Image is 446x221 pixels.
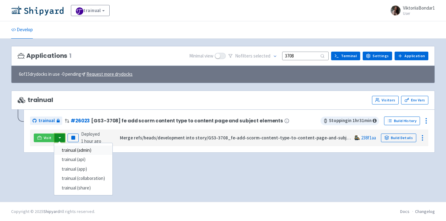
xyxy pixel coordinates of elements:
span: 6 of 15 drydocks in use - 0 pending [19,71,133,78]
a: #26023 [71,117,90,124]
a: Terminal [331,52,360,60]
a: trainual (share) [54,183,112,193]
span: ViktoriiaBondar1 [403,5,435,11]
a: trainual [30,117,62,125]
u: Request more drydocks [86,71,133,77]
a: trainual (admin) [54,146,112,155]
a: Settings [363,52,392,60]
strong: Merge refs/heads/development into story/GS3-3708_fe-add-scorm-content-type-to-content-page-and-su... [120,135,374,141]
span: Deployed [81,131,101,144]
a: Docs [400,209,409,214]
a: Build Details [381,134,416,142]
h3: Applications [18,52,72,59]
span: selected [253,53,270,59]
a: 238f1aa [361,135,376,141]
a: Env Vars [401,96,428,104]
img: Shipyard logo [11,6,63,15]
span: [GS3-3708] fe add scorm content type to content page and subject elements [91,118,283,123]
a: Develop [11,21,33,39]
time: 1 hour ago [81,138,101,144]
a: ViktoriiaBondar1 User [387,6,435,15]
div: Copyright © 2025 All rights reserved. [11,208,95,215]
span: Visit [44,135,52,140]
a: Build History [384,117,420,125]
span: Stopping in 1 hr 31 min [321,117,379,125]
a: Changelog [415,209,435,214]
span: trainual [18,96,53,104]
span: Minimal view [189,53,213,60]
a: Visit [34,134,55,142]
a: trainual (api) [54,155,112,164]
a: Shipyard [43,209,60,214]
a: Application [395,52,428,60]
button: Pause [68,134,79,142]
a: trainual (collaboration) [54,174,112,183]
input: Search... [282,52,329,60]
a: trainual [71,5,110,16]
a: Visitors [372,96,399,104]
a: trainual (app) [54,164,112,174]
span: No filter s [235,53,270,60]
span: trainual [38,117,55,124]
small: User [403,11,435,15]
span: 1 [69,52,72,59]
